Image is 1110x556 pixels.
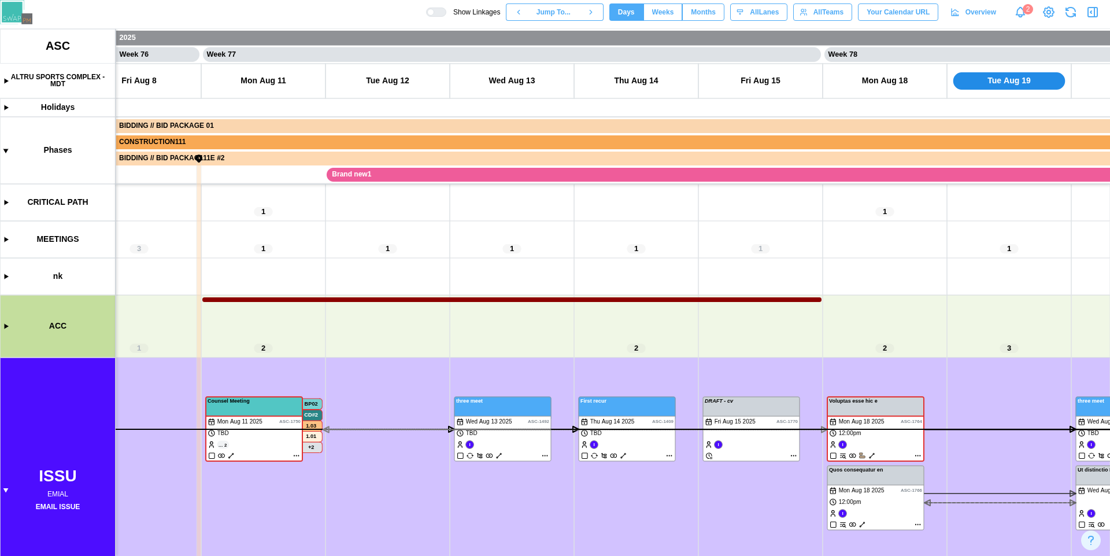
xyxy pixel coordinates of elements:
span: Months [691,4,716,20]
span: All Lanes [750,4,779,20]
span: Overview [965,4,996,20]
button: Jump To... [531,3,578,21]
a: Overview [944,3,1005,21]
span: Show Linkages [446,8,500,17]
span: Your Calendar URL [867,4,930,20]
button: Your Calendar URL [858,3,938,21]
span: Weeks [652,4,674,20]
button: AllTeams [793,3,852,21]
span: All Teams [813,4,843,20]
button: AllLanes [730,3,787,21]
button: Refresh Grid [1063,4,1079,20]
span: Days [618,4,635,20]
span: Jump To... [536,4,571,20]
a: Notifications [1011,2,1030,22]
button: Weeks [643,3,683,21]
div: 2 [1023,4,1033,14]
button: Open Drawer [1085,4,1101,20]
a: View Project [1041,4,1057,20]
button: Months [682,3,724,21]
button: Days [609,3,643,21]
